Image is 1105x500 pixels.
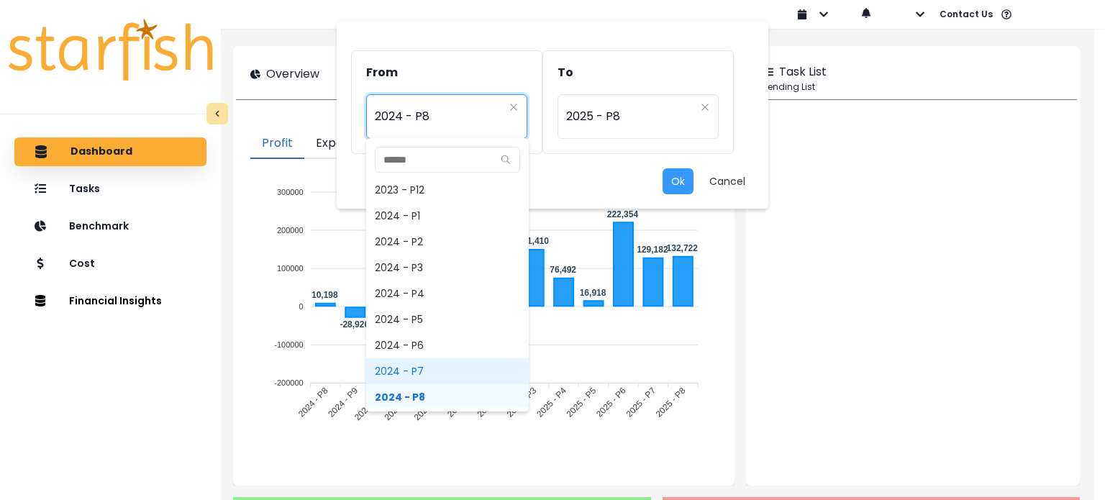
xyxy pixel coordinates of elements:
span: 2023 - P12 [366,177,529,203]
button: Clear [509,100,518,114]
span: 2024 - P4 [366,281,529,306]
svg: close [509,103,518,112]
button: Cancel [701,168,754,194]
span: 2024 - P6 [366,332,529,358]
span: To [558,64,573,81]
svg: close [701,103,709,112]
span: 2024 - P7 [366,358,529,384]
span: 2025 - P8 [566,100,695,133]
span: 2024 - P3 [366,255,529,281]
span: From [366,64,398,81]
span: 2024 - P8 [366,384,529,410]
span: 2024 - P8 [375,100,504,133]
span: 2024 - P2 [366,229,529,255]
span: 2024 - P5 [366,306,529,332]
button: Ok [663,168,694,194]
span: 2024 - P1 [366,203,529,229]
button: Clear [701,100,709,114]
svg: search [501,155,511,165]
